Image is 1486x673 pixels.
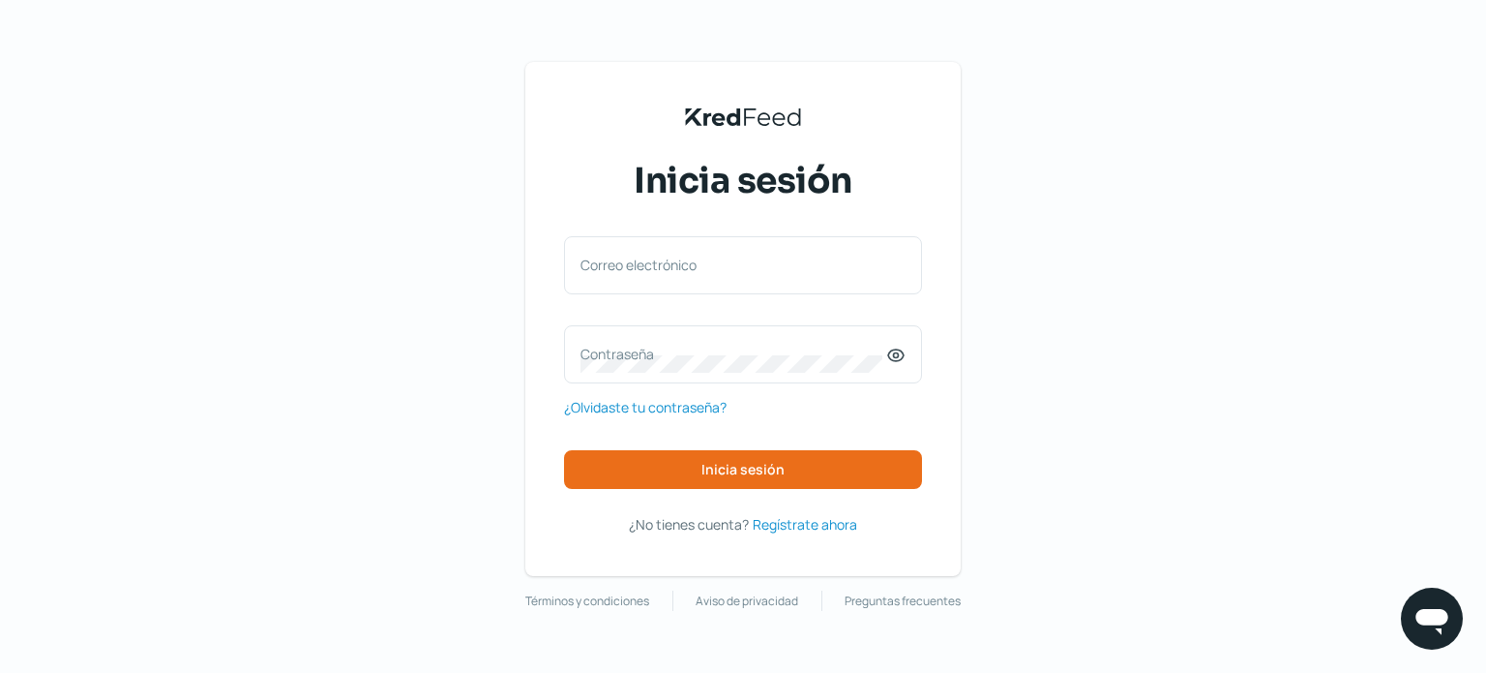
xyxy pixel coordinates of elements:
img: chatIcon [1412,599,1451,638]
label: Contraseña [580,345,886,363]
label: Correo electrónico [580,256,886,274]
a: ¿Olvidaste tu contraseña? [564,395,727,419]
button: Inicia sesión [564,450,922,489]
a: Términos y condiciones [525,591,649,612]
span: ¿No tienes cuenta? [629,515,749,534]
span: Inicia sesión [634,157,852,205]
a: Regístrate ahora [753,512,857,536]
a: Preguntas frecuentes [845,591,961,612]
a: Aviso de privacidad [696,591,798,612]
span: Inicia sesión [701,463,785,476]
